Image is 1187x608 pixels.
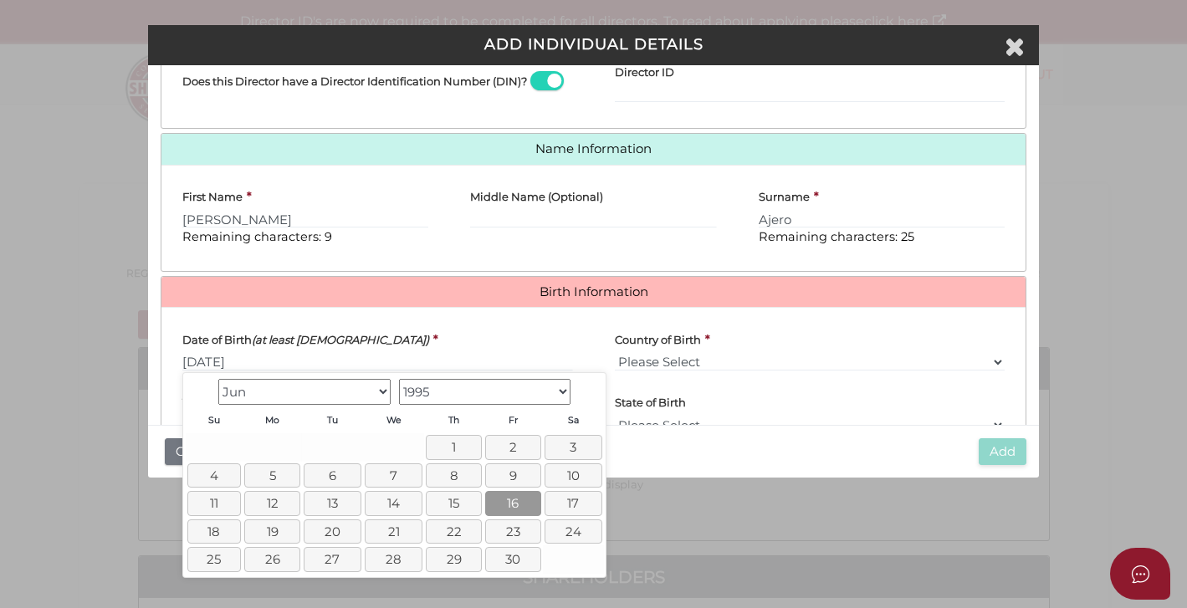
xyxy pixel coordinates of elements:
a: 16 [485,491,541,515]
a: Prev [187,376,214,403]
input: dd/mm/yyyy [182,353,572,371]
a: 28 [365,547,422,571]
button: Add [979,438,1026,466]
a: 5 [244,463,300,488]
a: 15 [426,491,482,515]
span: Sunday [208,415,220,426]
a: 12 [244,491,300,515]
a: 27 [304,547,361,571]
a: Next [575,376,601,403]
a: 7 [365,463,422,488]
a: 26 [244,547,300,571]
span: Monday [265,415,279,426]
a: 20 [304,519,361,544]
a: 19 [244,519,300,544]
a: 11 [187,491,241,515]
a: 21 [365,519,422,544]
select: v [615,353,1005,371]
a: 23 [485,519,541,544]
i: (at least [DEMOGRAPHIC_DATA]) [252,333,429,346]
a: Birth Information [174,285,1012,299]
button: Close [165,438,220,466]
a: 8 [426,463,482,488]
span: Thursday [448,415,459,426]
span: Friday [509,415,518,426]
span: Wednesday [386,415,402,426]
a: 18 [187,519,241,544]
a: 2 [485,435,541,459]
a: 25 [187,547,241,571]
h4: State of Birth [615,396,686,408]
h4: Date of Birth [182,334,429,345]
a: 30 [485,547,541,571]
a: 17 [545,491,602,515]
a: 3 [545,435,602,459]
a: 6 [304,463,361,488]
a: 10 [545,463,602,488]
span: Saturday [568,415,579,426]
a: 4 [187,463,241,488]
a: 22 [426,519,482,544]
a: 14 [365,491,422,515]
a: 13 [304,491,361,515]
a: 9 [485,463,541,488]
a: 24 [545,519,602,544]
a: 29 [426,547,482,571]
button: Open asap [1110,548,1170,600]
a: 1 [426,435,482,459]
span: Tuesday [327,415,338,426]
h4: Country of Birth [615,334,701,345]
